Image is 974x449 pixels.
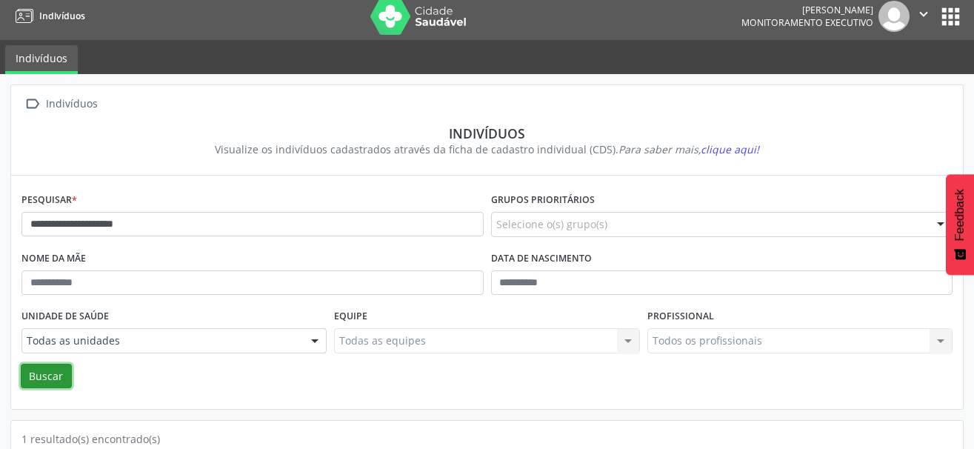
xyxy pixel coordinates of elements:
button:  [910,1,938,32]
span: Todas as unidades [27,333,296,348]
a:  Indivíduos [21,93,100,115]
label: Equipe [334,305,367,328]
span: Indivíduos [39,10,85,22]
span: Feedback [953,189,967,241]
span: clique aqui! [701,142,759,156]
label: Pesquisar [21,189,77,212]
div: Indivíduos [32,125,942,142]
button: Feedback - Mostrar pesquisa [946,174,974,275]
i:  [915,6,932,22]
div: Visualize os indivíduos cadastrados através da ficha de cadastro individual (CDS). [32,142,942,157]
button: apps [938,4,964,30]
i:  [21,93,43,115]
div: 1 resultado(s) encontrado(s) [21,431,953,447]
span: Selecione o(s) grupo(s) [496,216,607,232]
label: Nome da mãe [21,247,86,270]
div: Indivíduos [43,93,100,115]
label: Profissional [647,305,714,328]
a: Indivíduos [5,45,78,74]
button: Buscar [21,364,72,389]
a: Indivíduos [10,4,85,28]
label: Grupos prioritários [491,189,595,212]
div: [PERSON_NAME] [741,4,873,16]
img: img [878,1,910,32]
label: Data de nascimento [491,247,592,270]
i: Para saber mais, [618,142,759,156]
span: Monitoramento Executivo [741,16,873,29]
label: Unidade de saúde [21,305,109,328]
